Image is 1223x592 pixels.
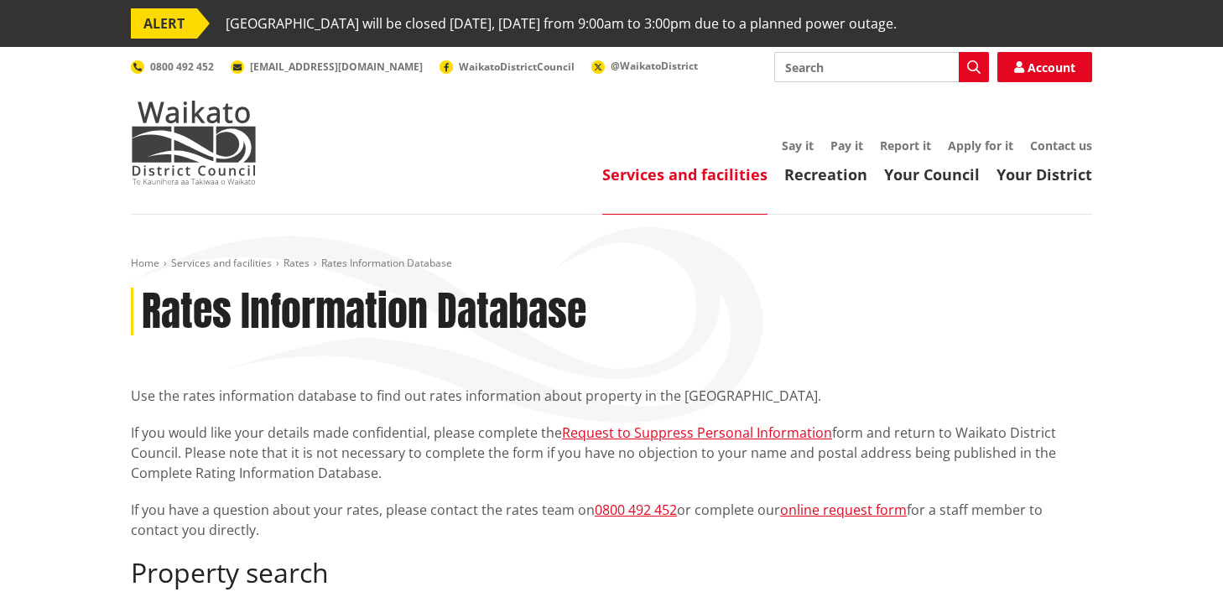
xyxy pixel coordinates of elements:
a: Services and facilities [602,164,768,184]
p: Use the rates information database to find out rates information about property in the [GEOGRAPHI... [131,386,1092,406]
a: Contact us [1030,138,1092,153]
span: Rates Information Database [321,256,452,270]
a: Services and facilities [171,256,272,270]
a: online request form [780,501,907,519]
a: Report it [880,138,931,153]
a: Rates [284,256,310,270]
a: Pay it [830,138,863,153]
span: [GEOGRAPHIC_DATA] will be closed [DATE], [DATE] from 9:00am to 3:00pm due to a planned power outage. [226,8,897,39]
span: WaikatoDistrictCouncil [459,60,575,74]
a: Request to Suppress Personal Information [562,423,832,442]
a: 0800 492 452 [595,501,677,519]
h1: Rates Information Database [142,288,586,336]
a: [EMAIL_ADDRESS][DOMAIN_NAME] [231,60,423,74]
a: Your Council [884,164,980,184]
span: ALERT [131,8,197,39]
a: 0800 492 452 [131,60,214,74]
a: Account [997,52,1092,82]
input: Search input [774,52,989,82]
nav: breadcrumb [131,257,1092,271]
span: 0800 492 452 [150,60,214,74]
a: Home [131,256,159,270]
span: @WaikatoDistrict [611,59,698,73]
span: [EMAIL_ADDRESS][DOMAIN_NAME] [250,60,423,74]
p: If you have a question about your rates, please contact the rates team on or complete our for a s... [131,500,1092,540]
a: Apply for it [948,138,1013,153]
a: Recreation [784,164,867,184]
h2: Property search [131,557,1092,589]
a: Your District [997,164,1092,184]
img: Waikato District Council - Te Kaunihera aa Takiwaa o Waikato [131,101,257,184]
a: Say it [782,138,814,153]
p: If you would like your details made confidential, please complete the form and return to Waikato ... [131,423,1092,483]
a: @WaikatoDistrict [591,59,698,73]
a: WaikatoDistrictCouncil [440,60,575,74]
